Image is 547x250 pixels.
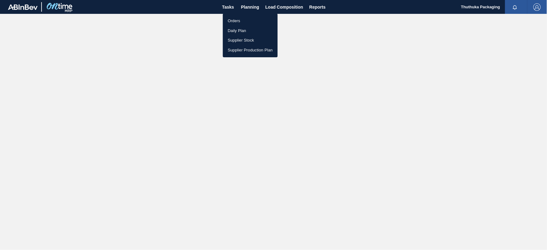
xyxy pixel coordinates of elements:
[223,16,278,26] a: Orders
[223,26,278,36] a: Daily Plan
[223,35,278,45] a: Supplier Stock
[223,45,278,55] a: Supplier Production Plan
